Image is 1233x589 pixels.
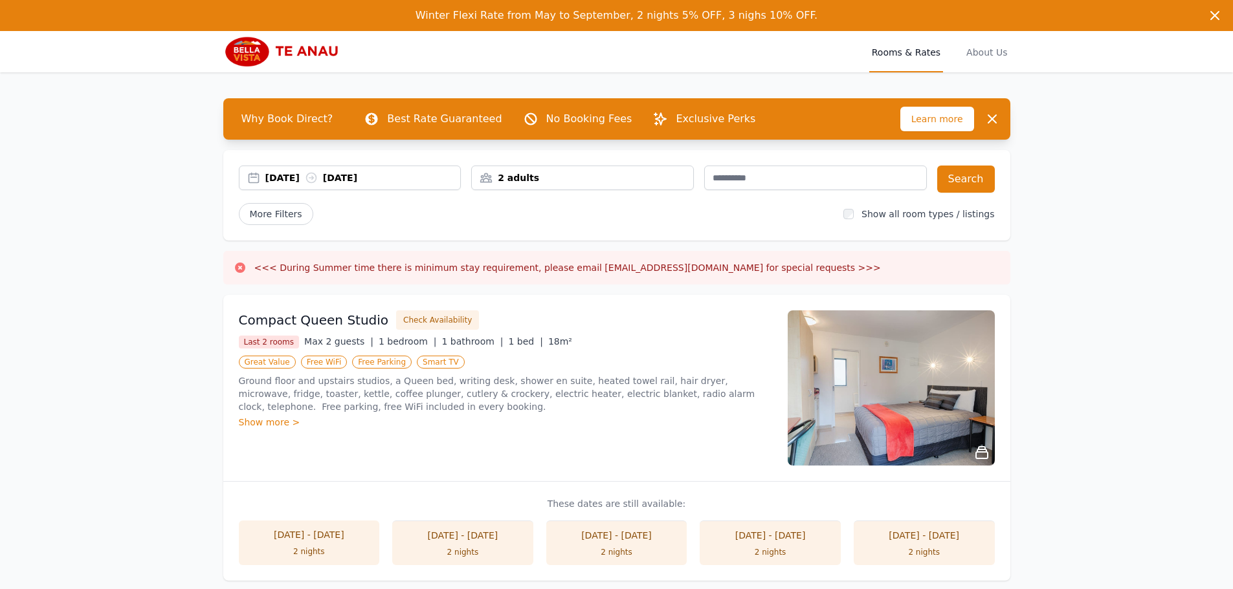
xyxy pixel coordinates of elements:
[417,356,465,369] span: Smart TV
[559,529,674,542] div: [DATE] - [DATE]
[676,111,755,127] p: Exclusive Perks
[301,356,348,369] span: Free WiFi
[252,546,367,557] div: 2 nights
[713,529,828,542] div: [DATE] - [DATE]
[396,310,479,330] button: Check Availability
[239,311,389,329] h3: Compact Queen Studio
[379,336,437,347] span: 1 bedroom |
[964,31,1010,72] a: About Us
[239,356,296,369] span: Great Value
[231,106,344,132] span: Why Book Direct?
[252,528,367,541] div: [DATE] - [DATE]
[900,107,974,131] span: Learn more
[239,416,772,429] div: Show more >
[405,529,520,542] div: [DATE] - [DATE]
[559,547,674,557] div: 2 nights
[937,166,995,193] button: Search
[304,336,373,347] span: Max 2 guests |
[441,336,503,347] span: 1 bathroom |
[472,171,693,184] div: 2 adults
[869,31,943,72] a: Rooms & Rates
[239,203,313,225] span: More Filters
[416,9,817,21] span: Winter Flexi Rate from May to September, 2 nights 5% OFF, 3 nighs 10% OFF.
[509,336,543,347] span: 1 bed |
[867,547,982,557] div: 2 nights
[713,547,828,557] div: 2 nights
[546,111,632,127] p: No Booking Fees
[254,261,881,274] h3: <<< During Summer time there is minimum stay requirement, please email [EMAIL_ADDRESS][DOMAIN_NAM...
[239,336,300,348] span: Last 2 rooms
[239,497,995,510] p: These dates are still available:
[265,171,461,184] div: [DATE] [DATE]
[387,111,502,127] p: Best Rate Guaranteed
[352,356,412,369] span: Free Parking
[223,36,348,67] img: Bella Vista Te Anau
[861,209,994,219] label: Show all room types / listings
[867,529,982,542] div: [DATE] - [DATE]
[239,374,772,413] p: Ground floor and upstairs studios, a Queen bed, writing desk, shower en suite, heated towel rail,...
[548,336,572,347] span: 18m²
[405,547,520,557] div: 2 nights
